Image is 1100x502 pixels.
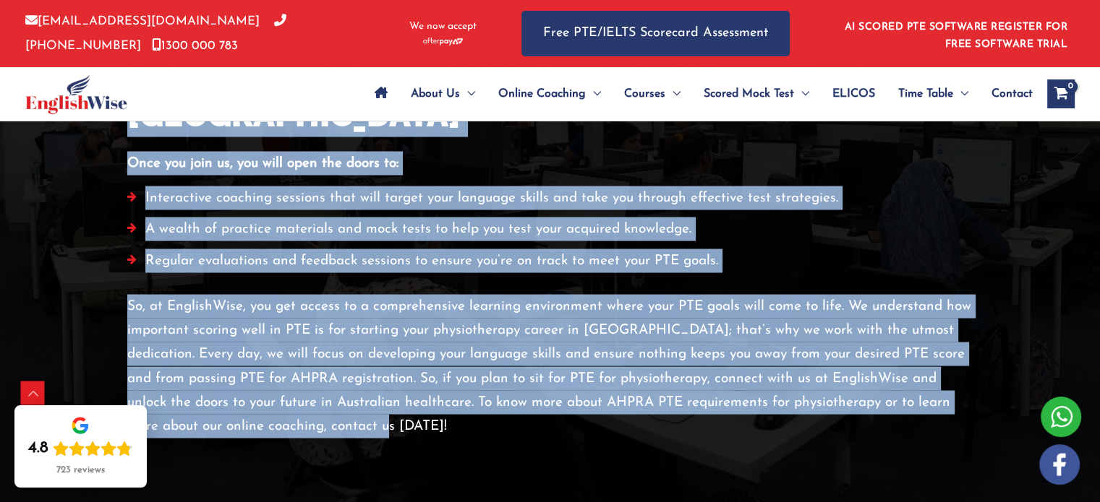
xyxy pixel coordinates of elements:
[28,438,132,459] div: Rating: 4.8 out of 5
[363,69,1033,119] nav: Site Navigation: Main Menu
[898,69,953,119] span: Time Table
[127,186,973,217] li: Interactive coaching sessions that will target your language skills and take you through effectiv...
[423,38,463,46] img: Afterpay-Logo
[1047,79,1075,108] a: View Shopping Cart, empty
[980,69,1033,119] a: Contact
[460,69,475,119] span: Menu Toggle
[56,464,104,476] div: 723 reviews
[399,69,487,119] a: About UsMenu Toggle
[411,69,460,119] span: About Us
[992,69,1033,119] span: Contact
[498,69,586,119] span: Online Coaching
[521,11,790,56] a: Free PTE/IELTS Scorecard Assessment
[28,438,48,459] div: 4.8
[25,15,286,51] a: [PHONE_NUMBER]
[836,10,1075,57] aside: Header Widget 1
[953,69,968,119] span: Menu Toggle
[1039,444,1080,485] img: white-facebook.png
[821,69,887,119] a: ELICOS
[487,69,613,119] a: Online CoachingMenu Toggle
[152,40,238,52] a: 1300 000 783
[127,157,398,170] strong: Once you join us, you will open the doors to:
[127,249,973,280] li: Regular evaluations and feedback sessions to ensure you’re on track to meet your PTE goals.
[665,69,681,119] span: Menu Toggle
[887,69,980,119] a: Time TableMenu Toggle
[127,217,973,248] li: A wealth of practice materials and mock tests to help you test your acquired knowledge.
[692,69,821,119] a: Scored Mock TestMenu Toggle
[25,15,260,27] a: [EMAIL_ADDRESS][DOMAIN_NAME]
[704,69,794,119] span: Scored Mock Test
[613,69,692,119] a: CoursesMenu Toggle
[586,69,601,119] span: Menu Toggle
[409,20,477,34] span: We now accept
[25,74,127,114] img: cropped-ew-logo
[624,69,665,119] span: Courses
[845,22,1068,50] a: AI SCORED PTE SOFTWARE REGISTER FOR FREE SOFTWARE TRIAL
[832,69,875,119] span: ELICOS
[127,295,973,439] p: So, at EnglishWise, you get access to a comprehensive learning environment where your PTE goals w...
[794,69,809,119] span: Menu Toggle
